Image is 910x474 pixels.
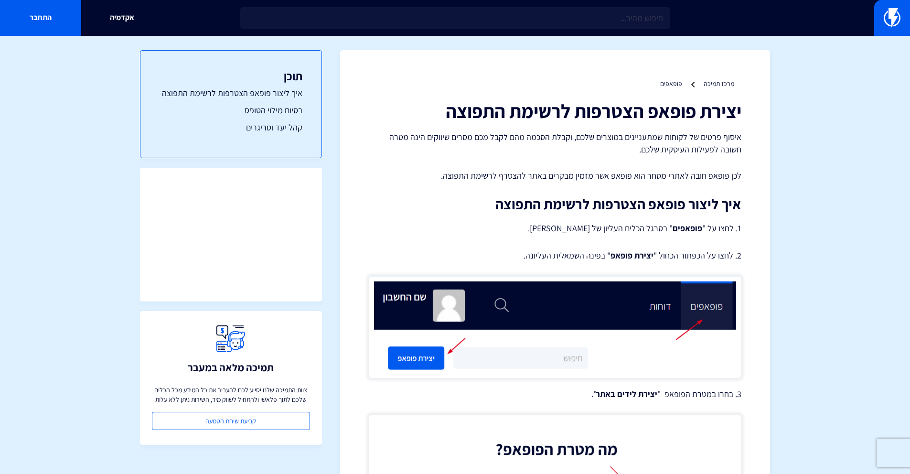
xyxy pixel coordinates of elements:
[152,385,310,404] p: צוות התמיכה שלנו יסייע לכם להעביר את כל המידע מכל הכלים שלכם לתוך פלאשי ולהתחיל לשווק מיד, השירות...
[369,100,741,121] h1: יצירת פופאפ הצטרפות לרשימת התפוצה
[660,79,682,88] a: פופאפים
[369,131,741,155] p: איסוף פרטים של לקוחות שמתעניינים במוצרים שלכם, וקבלת הסכמה מהם לקבל מכם מסרים שיווקים הינה מטרה ח...
[240,7,670,29] input: חיפוש מהיר...
[160,70,302,82] h3: תוכן
[369,170,741,182] p: לכן פופאפ חובה לאתרי מסחר הוא פופאפ אשר מזמין מבקרים באתר להצטרף לרשימת התפוצה.
[160,87,302,99] a: איך ליצור פופאפ הצטרפות לרשימת התפוצה
[369,249,741,262] p: 2. לחצו על הכפתור הכחול " " בפינה השמאלית העליונה.
[152,412,310,430] a: קביעת שיחת הטמעה
[160,121,302,134] a: קהל יעד וטריגרים
[610,250,653,261] strong: יצירת פופאפ
[369,222,741,235] p: 1. לחצו על " " בסרגל הכלים העליון של [PERSON_NAME].
[369,196,741,212] h2: איך ליצור פופאפ הצטרפות לרשימת התפוצה
[596,388,657,399] strong: יצירת לידים באתר
[188,362,274,373] h3: תמיכה מלאה במעבר
[369,388,741,400] p: 3. בחרו במטרת הפופאפ " ".
[160,104,302,117] a: בסיום מילוי הטופס
[704,79,734,88] a: מרכז תמיכה
[673,223,702,234] strong: פופאפים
